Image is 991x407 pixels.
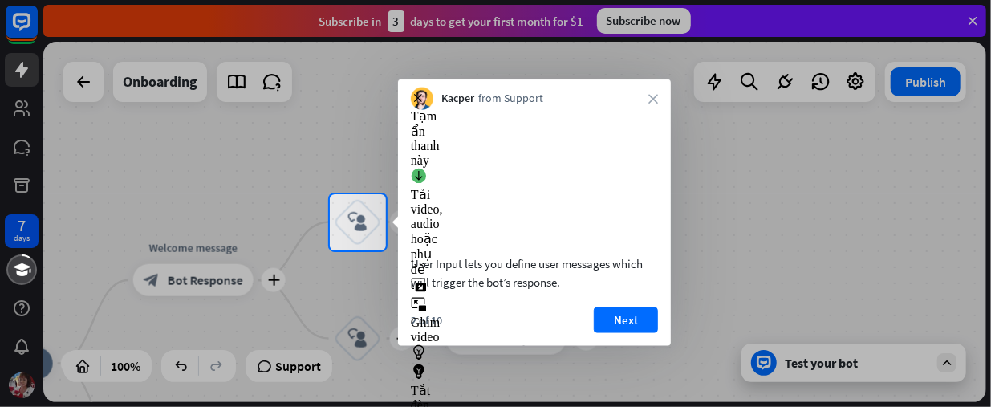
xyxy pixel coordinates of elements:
i: block_user_input [348,213,368,232]
span: Kacper [441,91,474,107]
div: User Input lets you define user messages which will trigger the bot’s response. [411,254,658,291]
button: Open LiveChat chat widget [13,6,61,55]
span: from Support [478,91,543,107]
i: close [648,94,658,104]
button: Next [594,307,658,332]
